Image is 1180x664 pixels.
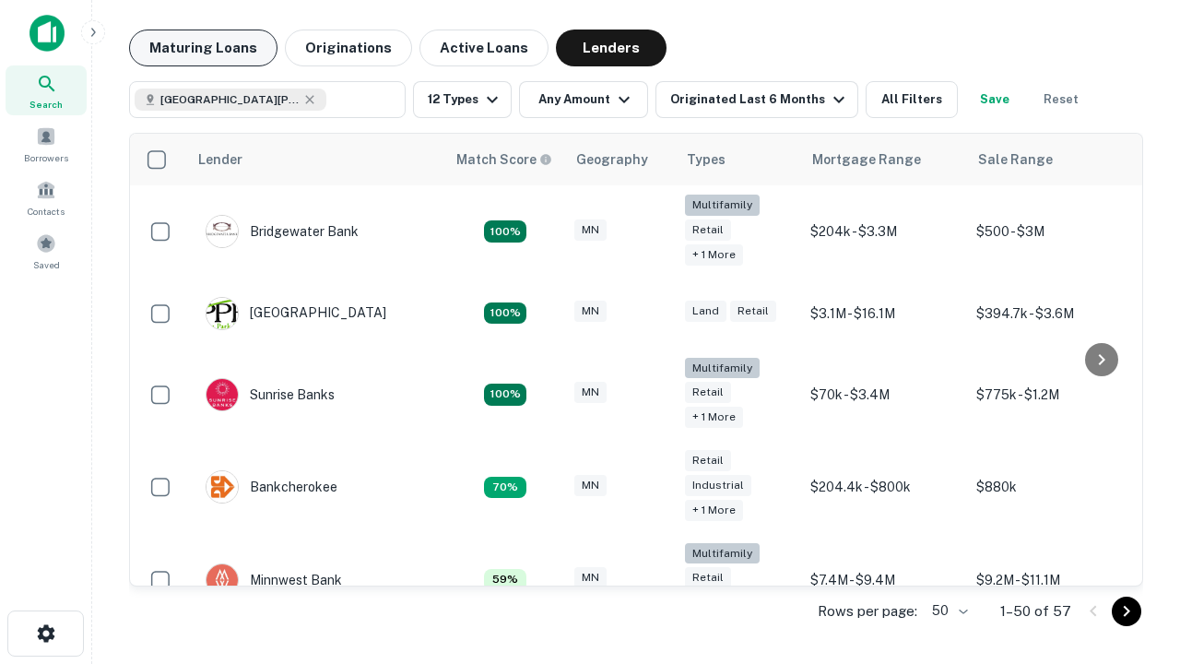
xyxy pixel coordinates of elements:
button: Save your search to get updates of matches that match your search criteria. [965,81,1024,118]
td: $775k - $1.2M [967,349,1133,442]
button: All Filters [866,81,958,118]
div: MN [574,567,607,588]
div: Multifamily [685,543,760,564]
div: Multifamily [685,358,760,379]
button: Reset [1032,81,1091,118]
div: Lender [198,148,242,171]
button: Active Loans [419,30,549,66]
div: Industrial [685,475,751,496]
div: Land [685,301,726,322]
td: $204.4k - $800k [801,441,967,534]
span: [GEOGRAPHIC_DATA][PERSON_NAME], [GEOGRAPHIC_DATA], [GEOGRAPHIC_DATA] [160,91,299,108]
a: Search [6,65,87,115]
div: Retail [685,450,731,471]
td: $3.1M - $16.1M [801,279,967,349]
div: Retail [685,567,731,588]
h6: Match Score [456,149,549,170]
div: Matching Properties: 7, hasApolloMatch: undefined [484,477,526,499]
div: MN [574,475,607,496]
img: picture [206,471,238,503]
div: Bridgewater Bank [206,215,359,248]
a: Saved [6,226,87,276]
a: Contacts [6,172,87,222]
img: capitalize-icon.png [29,15,65,52]
span: Borrowers [24,150,68,165]
div: Matching Properties: 6, hasApolloMatch: undefined [484,569,526,591]
td: $880k [967,441,1133,534]
div: Minnwest Bank [206,563,342,597]
div: MN [574,301,607,322]
td: $9.2M - $11.1M [967,534,1133,627]
td: $204k - $3.3M [801,185,967,279]
img: picture [206,298,238,329]
div: MN [574,382,607,403]
a: Borrowers [6,119,87,169]
div: Matching Properties: 15, hasApolloMatch: undefined [484,384,526,406]
div: Types [687,148,726,171]
th: Types [676,134,801,185]
div: + 1 more [685,407,743,428]
span: Contacts [28,204,65,219]
div: 50 [925,598,971,624]
button: Lenders [556,30,667,66]
button: Any Amount [519,81,648,118]
th: Capitalize uses an advanced AI algorithm to match your search with the best lender. The match sco... [445,134,565,185]
div: Retail [685,382,731,403]
div: Retail [730,301,776,322]
div: Sale Range [978,148,1053,171]
th: Lender [187,134,445,185]
div: Originated Last 6 Months [670,89,850,111]
div: Retail [685,219,731,241]
button: Go to next page [1112,597,1141,626]
td: $7.4M - $9.4M [801,534,967,627]
img: picture [206,564,238,596]
td: $500 - $3M [967,185,1133,279]
button: Originations [285,30,412,66]
div: Matching Properties: 10, hasApolloMatch: undefined [484,302,526,325]
span: Search [29,97,63,112]
td: $394.7k - $3.6M [967,279,1133,349]
span: Saved [33,257,60,272]
th: Sale Range [967,134,1133,185]
div: MN [574,219,607,241]
img: picture [206,379,238,410]
div: + 1 more [685,244,743,266]
div: [GEOGRAPHIC_DATA] [206,297,386,330]
button: 12 Types [413,81,512,118]
th: Geography [565,134,676,185]
p: Rows per page: [818,600,917,622]
div: + 1 more [685,500,743,521]
img: picture [206,216,238,247]
div: Multifamily [685,195,760,216]
div: Matching Properties: 18, hasApolloMatch: undefined [484,220,526,243]
p: 1–50 of 57 [1000,600,1071,622]
div: Geography [576,148,648,171]
div: Mortgage Range [812,148,921,171]
div: Bankcherokee [206,470,337,504]
div: Sunrise Banks [206,378,335,411]
td: $70k - $3.4M [801,349,967,442]
iframe: Chat Widget [1088,516,1180,605]
button: Maturing Loans [129,30,277,66]
th: Mortgage Range [801,134,967,185]
button: Originated Last 6 Months [655,81,858,118]
div: Capitalize uses an advanced AI algorithm to match your search with the best lender. The match sco... [456,149,552,170]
